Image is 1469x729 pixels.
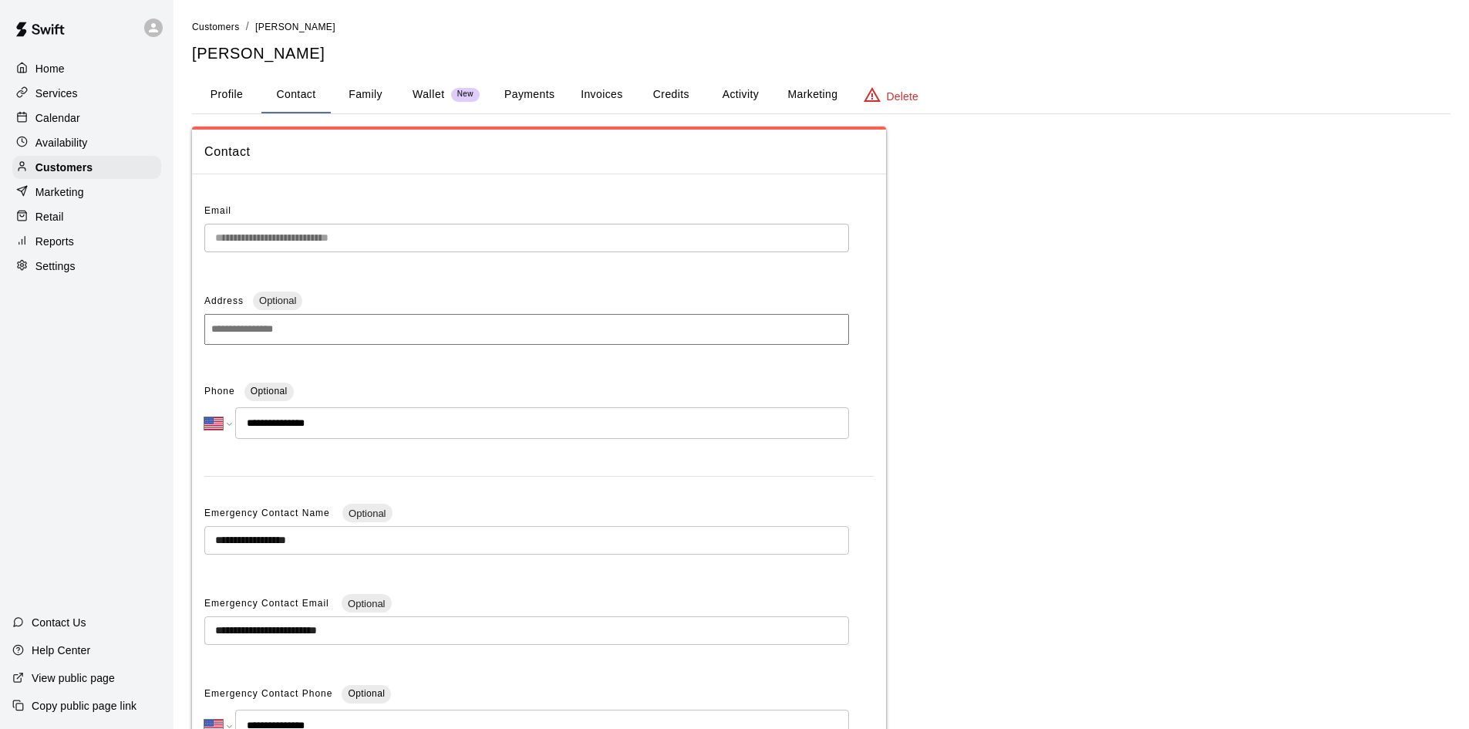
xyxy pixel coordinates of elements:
button: Marketing [775,76,850,113]
span: Address [204,295,244,306]
p: Calendar [35,110,80,126]
a: Availability [12,131,161,154]
span: Customers [192,22,240,32]
a: Customers [192,20,240,32]
button: Activity [706,76,775,113]
span: Optional [348,688,385,699]
span: Emergency Contact Phone [204,682,332,707]
span: Emergency Contact Email [204,598,332,609]
a: Customers [12,156,161,179]
a: Marketing [12,181,161,204]
p: Services [35,86,78,101]
p: Wallet [413,86,445,103]
button: Profile [192,76,261,113]
span: Emergency Contact Name [204,508,333,518]
a: Home [12,57,161,80]
span: New [451,89,480,100]
span: Optional [342,508,392,519]
p: Reports [35,234,74,249]
p: Marketing [35,184,84,200]
span: [PERSON_NAME] [255,22,335,32]
button: Payments [492,76,567,113]
p: Home [35,61,65,76]
span: Phone [204,380,235,404]
a: Retail [12,205,161,228]
p: Customers [35,160,93,175]
a: Settings [12,255,161,278]
a: Reports [12,230,161,253]
button: Contact [261,76,331,113]
button: Credits [636,76,706,113]
p: Settings [35,258,76,274]
div: basic tabs example [192,76,1450,113]
p: View public page [32,670,115,686]
span: Optional [342,598,391,609]
nav: breadcrumb [192,19,1450,35]
p: Availability [35,135,88,150]
span: Optional [253,295,302,306]
a: Services [12,82,161,105]
div: The email of an existing customer can only be changed by the customer themselves at https://book.... [204,224,849,252]
button: Family [331,76,400,113]
h5: [PERSON_NAME] [192,43,1450,64]
p: Retail [35,209,64,224]
p: Help Center [32,643,90,658]
span: Email [204,205,231,216]
span: Contact [204,142,874,162]
span: Optional [251,386,288,397]
a: Calendar [12,106,161,130]
p: Contact Us [32,615,86,630]
button: Invoices [567,76,636,113]
p: Delete [887,89,918,104]
li: / [246,19,249,35]
p: Copy public page link [32,698,136,714]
